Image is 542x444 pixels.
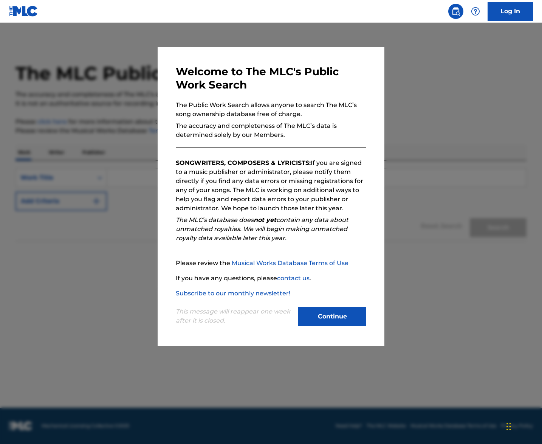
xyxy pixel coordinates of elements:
[468,4,483,19] div: Help
[176,158,366,213] p: If you are signed to a music publisher or administrator, please notify them directly if you find ...
[451,7,460,16] img: search
[176,307,294,325] p: This message will reappear one week after it is closed.
[254,216,276,224] strong: not yet
[176,274,366,283] p: If you have any questions, please .
[232,259,348,267] a: Musical Works Database Terms of Use
[506,415,511,438] div: Drag
[277,275,310,282] a: contact us
[176,216,348,242] em: The MLC’s database does contain any data about unmatched royalties. We will begin making unmatche...
[176,101,366,119] p: The Public Work Search allows anyone to search The MLC’s song ownership database free of charge.
[488,2,533,21] a: Log In
[298,307,366,326] button: Continue
[9,6,38,17] img: MLC Logo
[176,290,290,297] a: Subscribe to our monthly newsletter!
[504,408,542,444] iframe: Chat Widget
[176,121,366,140] p: The accuracy and completeness of The MLC’s data is determined solely by our Members.
[448,4,463,19] a: Public Search
[176,65,366,92] h3: Welcome to The MLC's Public Work Search
[176,259,366,268] p: Please review the
[471,7,480,16] img: help
[176,159,311,166] strong: SONGWRITERS, COMPOSERS & LYRICISTS:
